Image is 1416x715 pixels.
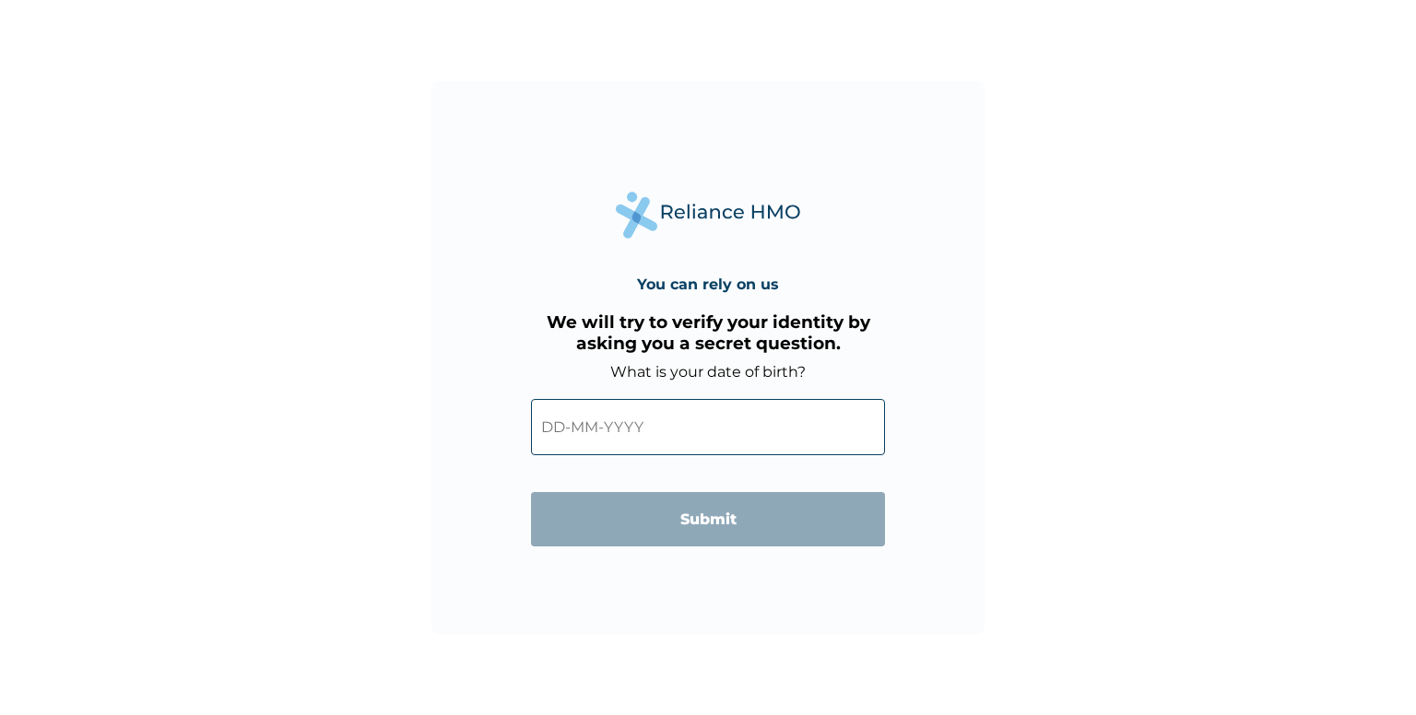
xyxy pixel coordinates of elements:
h4: You can rely on us [637,275,779,293]
label: What is your date of birth? [610,363,806,381]
input: DD-MM-YYYY [531,399,885,455]
input: Submit [531,492,885,546]
img: Reliance Health's Logo [616,192,800,239]
h3: We will try to verify your identity by asking you a secret question. [531,311,885,354]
